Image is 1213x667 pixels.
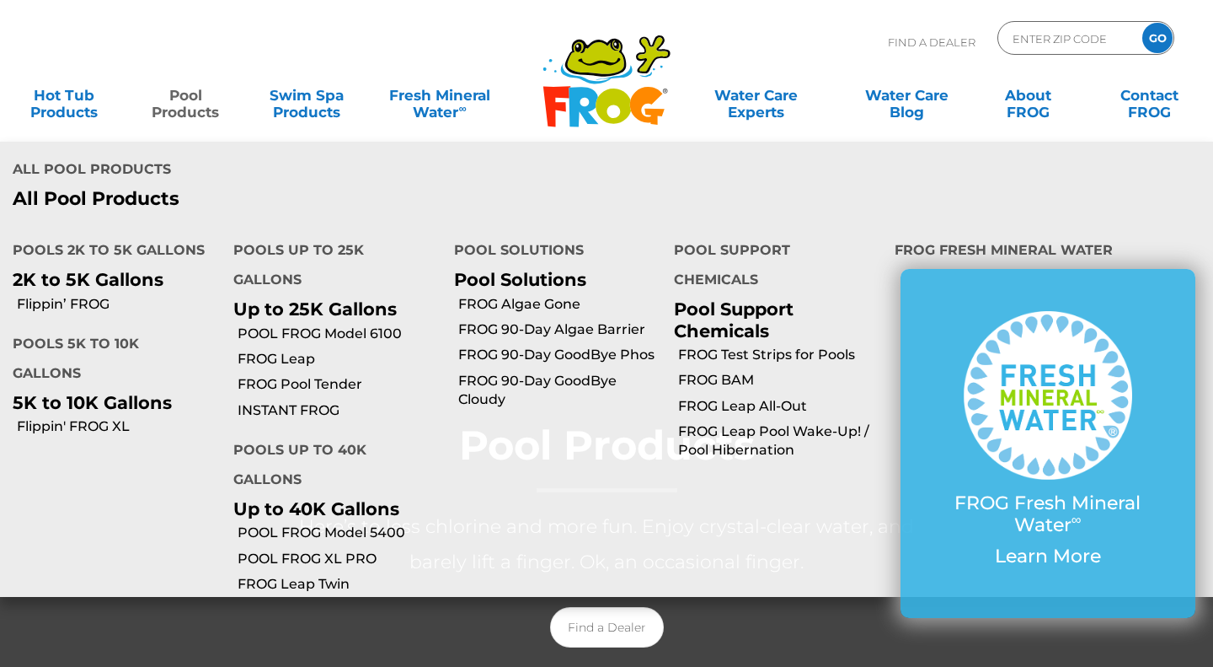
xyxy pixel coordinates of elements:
a: FROG Pool Tender [238,375,441,394]
a: FROG BAM [678,371,882,390]
p: Up to 40K Gallons [233,498,429,519]
p: Pool Support Chemicals [674,299,869,341]
a: Water CareBlog [859,78,954,112]
h4: Pool Support Chemicals [674,235,869,299]
a: FROG Leap Twin [238,575,441,594]
a: FROG 90-Day GoodBye Phos [458,346,662,364]
p: Up to 25K Gallons [233,299,429,320]
a: FROG 90-Day Algae Barrier [458,320,662,339]
a: Pool Solutions [454,269,586,290]
a: FROG Fresh Mineral Water∞ Learn More [934,311,1162,576]
a: POOL FROG Model 5400 [238,524,441,542]
input: GO [1142,23,1173,53]
a: Water CareExperts [679,78,832,112]
a: FROG Algae Gone [458,295,662,314]
p: 2K to 5K Gallons [13,269,208,290]
a: FROG 90-Day GoodBye Cloudy [458,372,662,410]
a: FROG Test Strips for Pools [678,346,882,364]
a: Flippin’ FROG [17,295,221,314]
a: Flippin' FROG XL [17,417,221,436]
a: AboutFROG [981,78,1075,112]
p: 5K to 10K Gallons [13,392,208,413]
sup: ∞ [458,102,466,115]
a: All Pool Products [13,188,594,210]
a: Hot TubProducts [17,78,111,112]
a: ContactFROG [1102,78,1196,112]
h4: Pools 2K to 5K Gallons [13,235,208,269]
input: Zip Code Form [1011,26,1125,51]
p: Learn More [934,546,1162,567]
a: INSTANT FROG [238,401,441,420]
a: Swim SpaProducts [259,78,354,112]
a: POOL FROG XL PRO [238,550,441,568]
a: Fresh MineralWater∞ [381,78,499,112]
a: FROG Leap Pool Wake-Up! / Pool Hibernation [678,422,882,460]
h4: All Pool Products [13,154,594,188]
h4: Pool Solutions [454,235,649,269]
a: PoolProducts [138,78,232,112]
a: FROG Leap [238,350,441,368]
h4: Pools up to 40K Gallons [233,435,429,498]
h4: Pools up to 25K Gallons [233,235,429,299]
a: FROG Leap All-Out [678,397,882,416]
p: Find A Dealer [888,21,975,63]
sup: ∞ [1071,511,1082,528]
a: POOL FROG Model 6100 [238,325,441,343]
p: FROG Fresh Mineral Water [934,492,1162,537]
h4: Pools 5K to 10K Gallons [13,329,208,392]
h4: FROG Fresh Mineral Water [895,235,1200,269]
a: Find a Dealer [550,607,664,648]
